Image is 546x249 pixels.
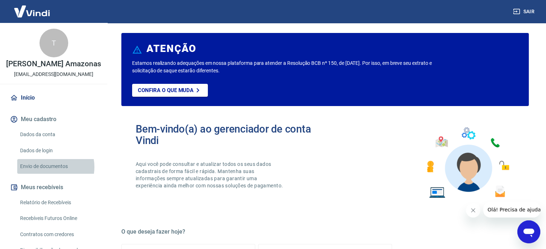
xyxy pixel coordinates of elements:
[17,159,99,174] a: Envio de documentos
[17,211,99,226] a: Recebíveis Futuros Online
[17,227,99,242] a: Contratos com credores
[138,87,193,94] p: Confira o que muda
[132,59,441,75] p: Estamos realizando adequações em nossa plataforma para atender a Resolução BCB nº 150, de [DATE]....
[136,123,325,146] h2: Bem-vindo(a) ao gerenciador de conta Vindi
[466,203,480,217] iframe: Fechar mensagem
[17,143,99,158] a: Dados de login
[9,111,99,127] button: Meu cadastro
[9,90,99,106] a: Início
[512,5,537,18] button: Sair
[132,84,208,97] a: Confira o que muda
[6,60,101,68] p: [PERSON_NAME] Amazonas
[17,127,99,142] a: Dados da conta
[517,220,540,243] iframe: Botão para abrir a janela de mensagens
[9,0,55,22] img: Vindi
[9,179,99,195] button: Meus recebíveis
[14,71,93,78] p: [EMAIL_ADDRESS][DOMAIN_NAME]
[420,123,514,202] img: Imagem de um avatar masculino com diversos icones exemplificando as funcionalidades do gerenciado...
[39,29,68,57] div: T
[146,45,196,52] h6: ATENÇÃO
[4,5,60,11] span: Olá! Precisa de ajuda?
[121,228,529,235] h5: O que deseja fazer hoje?
[136,161,284,189] p: Aqui você pode consultar e atualizar todos os seus dados cadastrais de forma fácil e rápida. Mant...
[17,195,99,210] a: Relatório de Recebíveis
[483,202,540,217] iframe: Mensagem da empresa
